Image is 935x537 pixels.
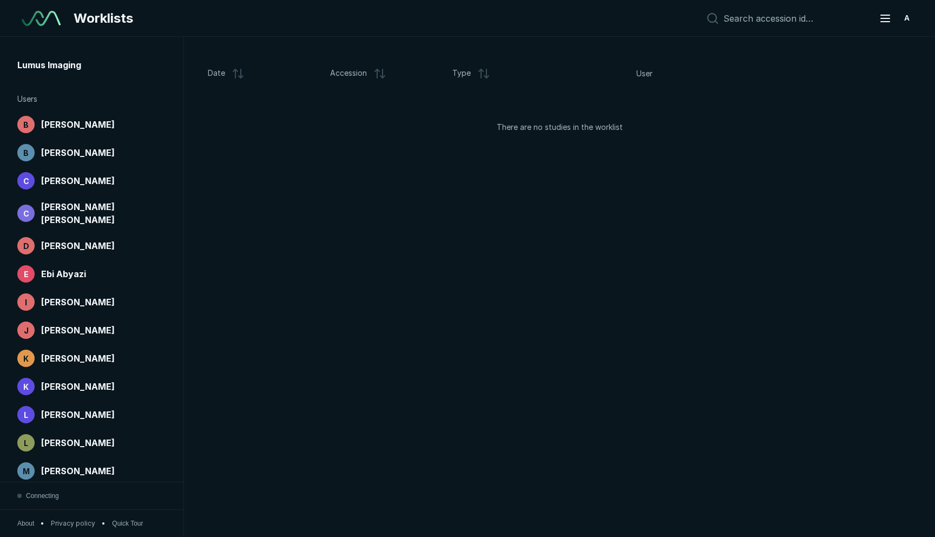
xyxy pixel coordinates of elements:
[23,147,29,159] span: B
[15,235,168,257] a: avatar-name[PERSON_NAME]
[23,175,29,187] span: C
[15,142,168,163] a: avatar-name[PERSON_NAME]
[23,208,29,219] span: C
[723,13,866,24] input: Search accession id…
[15,432,168,454] a: avatar-name[PERSON_NAME]
[17,434,35,451] div: avatar-name
[17,116,35,133] div: avatar-name
[497,121,623,133] span: There are no studies in the worklist
[17,406,35,423] div: avatar-name
[17,462,35,480] div: avatar-name
[898,10,916,27] div: avatar-name
[17,378,35,395] div: avatar-name
[41,296,115,309] span: [PERSON_NAME]
[23,466,30,477] span: M
[41,436,115,449] span: [PERSON_NAME]
[23,240,29,252] span: D
[24,325,29,336] span: J
[17,265,35,283] div: avatar-name
[41,464,115,477] span: [PERSON_NAME]
[41,200,166,226] span: [PERSON_NAME] [PERSON_NAME]
[208,67,225,80] span: Date
[872,8,918,29] button: avatar-name
[23,119,29,130] span: B
[17,205,35,222] div: avatar-name
[904,12,910,24] span: A
[15,348,168,369] a: avatar-name[PERSON_NAME]
[17,293,35,311] div: avatar-name
[17,144,35,161] div: avatar-name
[41,519,44,528] span: •
[15,263,168,285] a: avatar-nameEbi Abyazi
[15,54,168,76] a: Lumus Imaging
[74,9,133,28] span: Worklists
[41,267,86,280] span: Ebi Abyazi
[15,114,168,135] a: avatar-name[PERSON_NAME]
[15,404,168,425] a: avatar-name[PERSON_NAME]
[24,437,28,449] span: L
[15,319,168,341] a: avatar-name[PERSON_NAME]
[452,67,471,80] span: Type
[17,322,35,339] div: avatar-name
[15,291,168,313] a: avatar-name[PERSON_NAME]
[17,237,35,254] div: avatar-name
[23,353,29,364] span: K
[15,170,168,192] a: avatar-name[PERSON_NAME]
[17,6,65,30] a: See-Mode Logo
[26,491,59,501] span: Connecting
[23,381,29,392] span: K
[15,376,168,397] a: avatar-name[PERSON_NAME]
[330,67,367,80] span: Accession
[24,268,29,280] span: E
[41,324,115,337] span: [PERSON_NAME]
[24,409,28,421] span: L
[41,239,115,252] span: [PERSON_NAME]
[17,172,35,189] div: avatar-name
[41,118,115,131] span: [PERSON_NAME]
[17,350,35,367] div: avatar-name
[17,93,37,105] span: Users
[636,68,653,80] span: User
[17,519,34,528] button: About
[25,297,27,308] span: I
[22,11,61,26] img: See-Mode Logo
[102,519,106,528] span: •
[41,380,115,393] span: [PERSON_NAME]
[41,146,115,159] span: [PERSON_NAME]
[41,408,115,421] span: [PERSON_NAME]
[112,519,143,528] button: Quick Tour
[15,198,168,228] a: avatar-name[PERSON_NAME] [PERSON_NAME]
[17,482,59,509] button: Connecting
[41,174,115,187] span: [PERSON_NAME]
[51,519,95,528] a: Privacy policy
[41,352,115,365] span: [PERSON_NAME]
[17,58,81,71] span: Lumus Imaging
[15,460,168,482] a: avatar-name[PERSON_NAME]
